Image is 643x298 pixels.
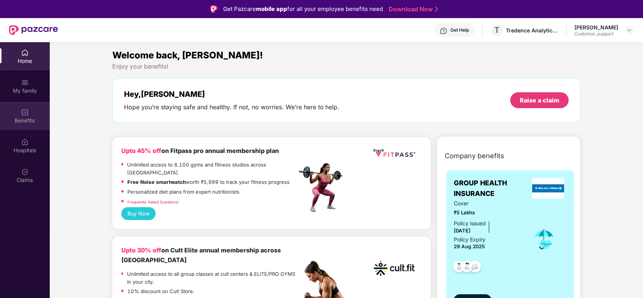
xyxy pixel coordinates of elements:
[458,258,476,277] img: svg+xml;base64,PHN2ZyB4bWxucz0iaHR0cDovL3d3dy53My5vcmcvMjAwMC9zdmciIHdpZHRoPSI0OC45NDMiIGhlaWdodD...
[112,63,581,70] div: Enjoy your benefits!
[532,178,565,199] img: insurerLogo
[9,25,58,35] img: New Pazcare Logo
[21,109,29,116] img: svg+xml;base64,PHN2ZyBpZD0iQmVuZWZpdHMiIHhtbG5zPSJodHRwOi8vd3d3LnczLm9yZy8yMDAwL3N2ZyIgd2lkdGg9Ij...
[450,258,468,277] img: svg+xml;base64,PHN2ZyB4bWxucz0iaHR0cDovL3d3dy53My5vcmcvMjAwMC9zdmciIHdpZHRoPSI0OC45NDMiIGhlaWdodD...
[121,246,161,254] b: Upto 30% off
[626,27,632,33] img: svg+xml;base64,PHN2ZyBpZD0iRHJvcGRvd24tMzJ4MzIiIHhtbG5zPSJodHRwOi8vd3d3LnczLm9yZy8yMDAwL3N2ZyIgd2...
[121,207,156,220] button: Buy Now
[127,270,297,286] p: Unlimited access to all group classes at cult centers & ELITE/PRO GYMS in your city.
[124,90,340,99] div: Hey, [PERSON_NAME]
[372,246,417,291] img: cult.png
[127,161,297,176] p: Unlimited access to 8,100 gyms and fitness studios across [GEOGRAPHIC_DATA]
[256,5,287,12] strong: mobile app
[506,27,559,34] div: Tredence Analytics Solutions Private Limited
[121,147,161,154] b: Upto 45% off
[454,243,485,249] span: 29 Aug 2025
[127,178,289,186] p: worth ₹5,999 to track your fitness progress
[210,5,218,13] img: Logo
[112,50,263,61] span: Welcome back, [PERSON_NAME]!
[121,147,279,154] b: on Fitpass pro annual membership plan
[127,287,194,295] p: 10% discount on Cult Store.
[445,151,504,161] span: Company benefits
[127,179,186,185] strong: Free Noise smartwatch
[574,31,618,37] div: Customer_support
[127,200,179,204] a: Frequently Asked Questions!
[21,49,29,57] img: svg+xml;base64,PHN2ZyBpZD0iSG9tZSIgeG1sbnM9Imh0dHA6Ly93d3cudzMub3JnLzIwMDAvc3ZnIiB3aWR0aD0iMjAiIG...
[21,138,29,146] img: svg+xml;base64,PHN2ZyBpZD0iSG9zcGl0YWxzIiB4bWxucz0iaHR0cDovL3d3dy53My5vcmcvMjAwMC9zdmciIHdpZHRoPS...
[389,5,436,13] a: Download Now
[127,188,239,196] p: Personalized diet plans from expert nutritionists
[297,161,349,214] img: fpp.png
[532,227,556,252] img: icon
[494,26,499,35] span: T
[121,246,281,263] b: on Cult Elite annual membership across [GEOGRAPHIC_DATA]
[454,199,522,208] span: Cover
[372,146,417,160] img: fppp.png
[454,235,485,244] div: Policy Expiry
[124,103,340,111] div: Hope you’re staying safe and healthy. If not, no worries. We’re here to help.
[454,209,522,217] span: ₹5 Lakhs
[520,96,559,104] div: Raise a claim
[574,24,618,31] div: [PERSON_NAME]
[440,27,447,35] img: svg+xml;base64,PHN2ZyBpZD0iSGVscC0zMngzMiIgeG1sbnM9Imh0dHA6Ly93d3cudzMub3JnLzIwMDAvc3ZnIiB3aWR0aD...
[454,228,470,234] span: [DATE]
[223,5,383,14] div: Get Pazcare for all your employee benefits need
[435,5,438,13] img: Stroke
[21,168,29,176] img: svg+xml;base64,PHN2ZyBpZD0iQ2xhaW0iIHhtbG5zPSJodHRwOi8vd3d3LnczLm9yZy8yMDAwL3N2ZyIgd2lkdGg9IjIwIi...
[21,79,29,86] img: svg+xml;base64,PHN2ZyB3aWR0aD0iMjAiIGhlaWdodD0iMjAiIHZpZXdCb3g9IjAgMCAyMCAyMCIgZmlsbD0ibm9uZSIgeG...
[466,258,484,277] img: svg+xml;base64,PHN2ZyB4bWxucz0iaHR0cDovL3d3dy53My5vcmcvMjAwMC9zdmciIHdpZHRoPSI0OC45NDMiIGhlaWdodD...
[454,178,530,199] span: GROUP HEALTH INSURANCE
[454,219,486,228] div: Policy issued
[450,27,469,33] div: Get Help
